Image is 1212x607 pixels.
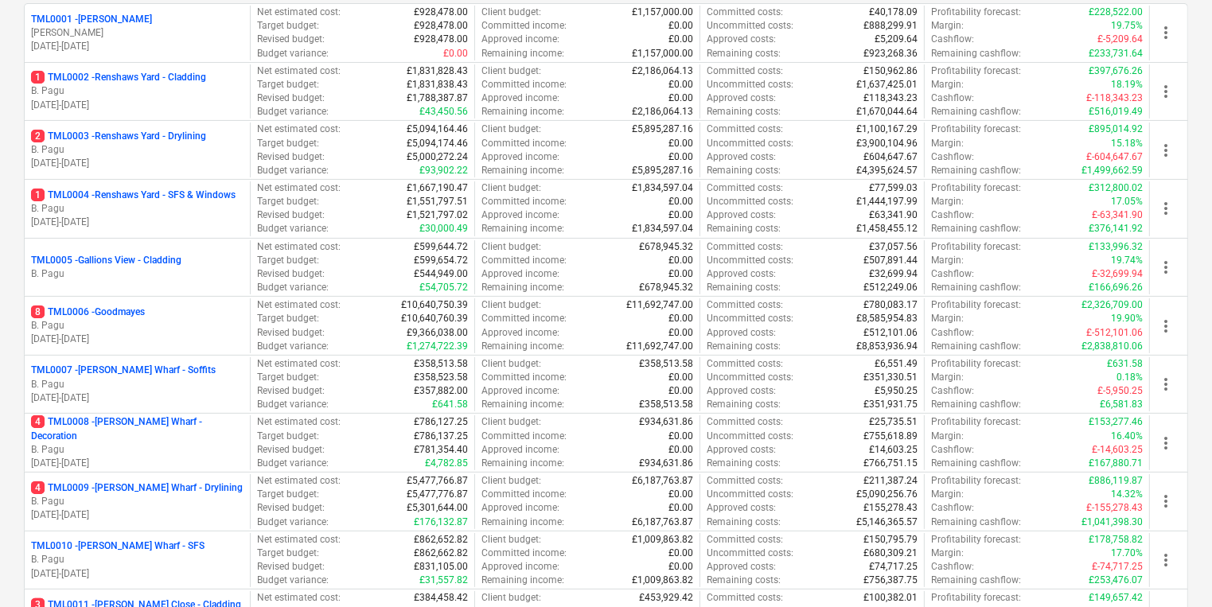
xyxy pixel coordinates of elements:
[626,298,693,312] p: £11,692,747.00
[1111,19,1143,33] p: 19.75%
[1097,384,1143,398] p: £-5,950.25
[1156,23,1175,42] span: more_vert
[707,312,793,325] p: Uncommitted costs :
[1086,150,1143,164] p: £-604,647.67
[1089,64,1143,78] p: £397,676.26
[414,357,468,371] p: £358,513.58
[257,443,325,457] p: Revised budget :
[1086,91,1143,105] p: £-118,343.23
[401,298,468,312] p: £10,640,750.39
[481,384,559,398] p: Approved income :
[668,91,693,105] p: £0.00
[257,64,341,78] p: Net estimated cost :
[863,47,918,60] p: £923,268.36
[639,240,693,254] p: £678,945.32
[931,312,964,325] p: Margin :
[401,312,468,325] p: £10,640,760.39
[707,384,776,398] p: Approved costs :
[863,254,918,267] p: £507,891.44
[863,150,918,164] p: £604,647.67
[863,326,918,340] p: £512,101.06
[931,91,974,105] p: Cashflow :
[931,240,1021,254] p: Profitability forecast :
[257,371,319,384] p: Target budget :
[1089,105,1143,119] p: £516,019.49
[257,398,329,411] p: Budget variance :
[257,267,325,281] p: Revised budget :
[931,254,964,267] p: Margin :
[863,298,918,312] p: £780,083.17
[419,105,468,119] p: £43,450.56
[1081,164,1143,177] p: £1,499,662.59
[31,216,244,229] p: [DATE] - [DATE]
[481,78,567,91] p: Committed income :
[931,222,1021,235] p: Remaining cashflow :
[31,305,45,318] span: 8
[257,340,329,353] p: Budget variance :
[407,150,468,164] p: £5,000,272.24
[407,123,468,136] p: £5,094,164.46
[869,6,918,19] p: £40,178.09
[707,105,781,119] p: Remaining costs :
[407,195,468,208] p: £1,551,797.51
[707,357,783,371] p: Committed costs :
[707,281,781,294] p: Remaining costs :
[1086,326,1143,340] p: £-512,101.06
[31,143,244,157] p: B. Pagu
[31,481,243,495] p: TML0009 - [PERSON_NAME] Wharf - Drylining
[481,150,559,164] p: Approved income :
[1156,434,1175,453] span: more_vert
[869,415,918,429] p: £25,735.51
[707,181,783,195] p: Committed costs :
[856,195,918,208] p: £1,444,197.99
[257,150,325,164] p: Revised budget :
[414,33,468,46] p: £928,478.00
[869,181,918,195] p: £77,599.03
[668,326,693,340] p: £0.00
[481,123,541,136] p: Client budget :
[407,326,468,340] p: £9,366,038.00
[257,326,325,340] p: Revised budget :
[931,19,964,33] p: Margin :
[414,6,468,19] p: £928,478.00
[1111,312,1143,325] p: 19.90%
[31,319,244,333] p: B. Pagu
[707,123,783,136] p: Committed costs :
[1089,222,1143,235] p: £376,141.92
[481,340,564,353] p: Remaining income :
[31,481,244,522] div: 4TML0009 -[PERSON_NAME] Wharf - DryliningB. Pagu[DATE]-[DATE]
[31,539,205,553] p: TML0010 - [PERSON_NAME] Wharf - SFS
[31,71,244,111] div: 1TML0002 -Renshaws Yard - CladdingB. Pagu[DATE]-[DATE]
[481,312,567,325] p: Committed income :
[1156,199,1175,218] span: more_vert
[31,157,244,170] p: [DATE] - [DATE]
[1156,492,1175,511] span: more_vert
[863,371,918,384] p: £351,330.51
[257,6,341,19] p: Net estimated cost :
[1089,123,1143,136] p: £895,014.92
[407,64,468,78] p: £1,831,828.43
[1156,258,1175,277] span: more_vert
[31,415,244,442] p: TML0008 - [PERSON_NAME] Wharf - Decoration
[1089,6,1143,19] p: £228,522.00
[707,64,783,78] p: Committed costs :
[931,267,974,281] p: Cashflow :
[707,326,776,340] p: Approved costs :
[481,267,559,281] p: Approved income :
[668,195,693,208] p: £0.00
[257,298,341,312] p: Net estimated cost :
[931,357,1021,371] p: Profitability forecast :
[639,415,693,429] p: £934,631.86
[863,64,918,78] p: £150,962.86
[257,222,329,235] p: Budget variance :
[707,78,793,91] p: Uncommitted costs :
[31,567,244,581] p: [DATE] - [DATE]
[707,222,781,235] p: Remaining costs :
[707,240,783,254] p: Committed costs :
[31,539,244,580] div: TML0010 -[PERSON_NAME] Wharf - SFSB. Pagu[DATE]-[DATE]
[856,123,918,136] p: £1,100,167.29
[407,340,468,353] p: £1,274,722.39
[869,240,918,254] p: £37,057.56
[407,78,468,91] p: £1,831,838.43
[257,312,319,325] p: Target budget :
